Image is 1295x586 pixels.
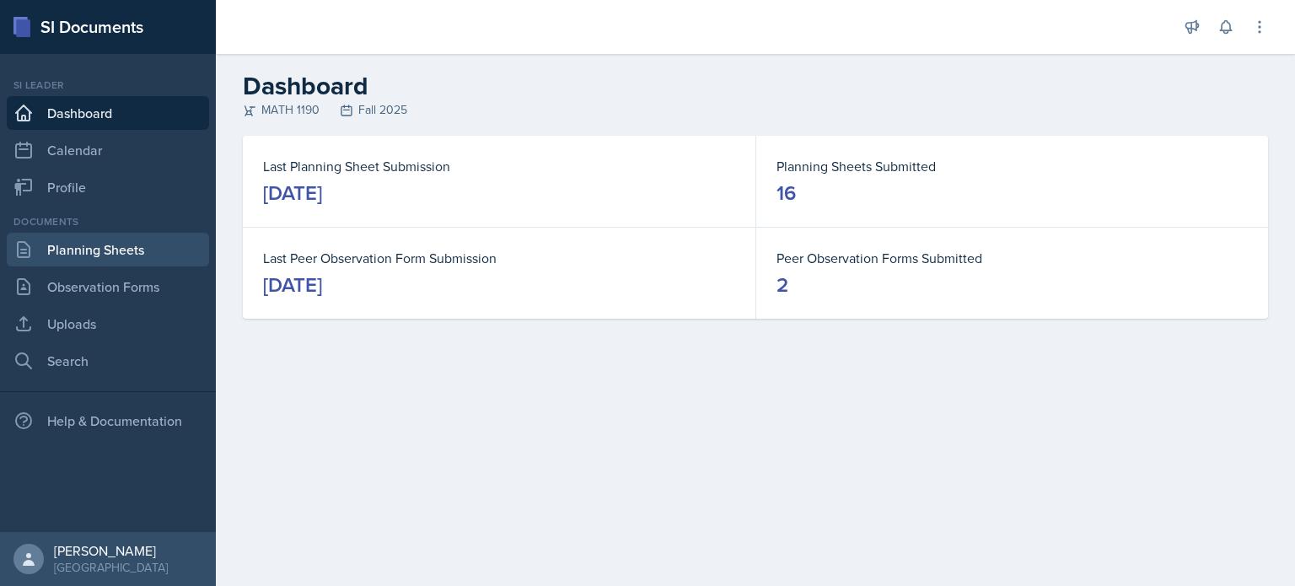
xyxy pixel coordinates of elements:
div: Help & Documentation [7,404,209,438]
a: Search [7,344,209,378]
dt: Last Peer Observation Form Submission [263,248,735,268]
dt: Last Planning Sheet Submission [263,156,735,176]
div: MATH 1190 Fall 2025 [243,101,1268,119]
a: Calendar [7,133,209,167]
h2: Dashboard [243,71,1268,101]
div: 2 [776,271,788,298]
div: 16 [776,180,796,207]
div: [DATE] [263,271,322,298]
div: [PERSON_NAME] [54,542,168,559]
dt: Planning Sheets Submitted [776,156,1248,176]
a: Observation Forms [7,270,209,304]
a: Profile [7,170,209,204]
a: Dashboard [7,96,209,130]
a: Planning Sheets [7,233,209,266]
div: [GEOGRAPHIC_DATA] [54,559,168,576]
div: [DATE] [263,180,322,207]
div: Documents [7,214,209,229]
dt: Peer Observation Forms Submitted [776,248,1248,268]
div: Si leader [7,78,209,93]
a: Uploads [7,307,209,341]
